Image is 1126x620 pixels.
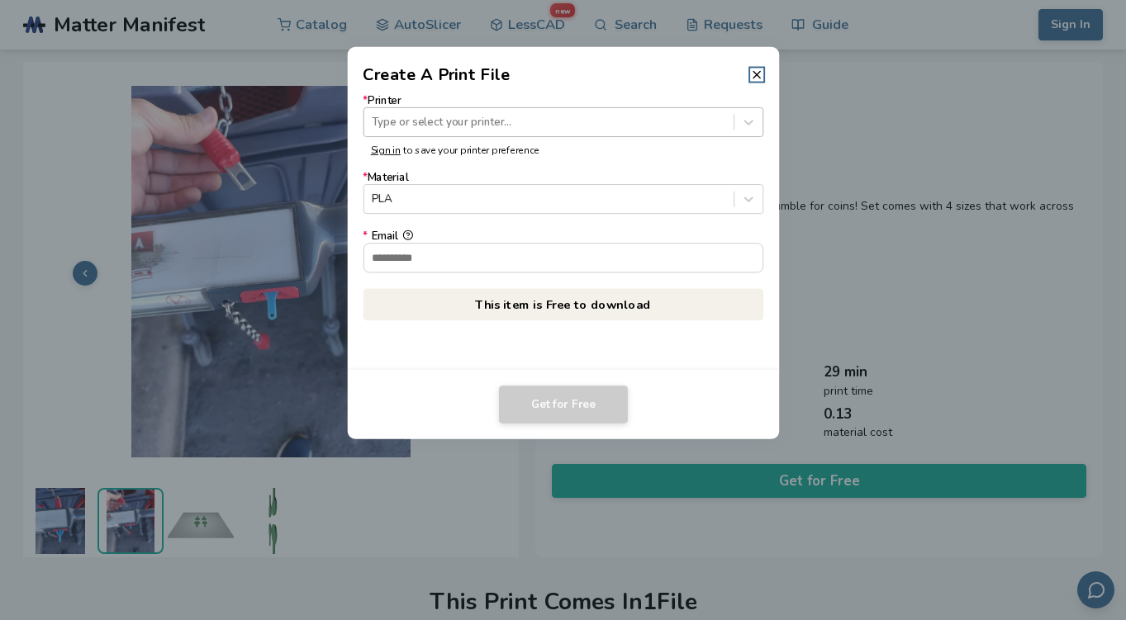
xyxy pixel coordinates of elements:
[372,116,375,128] input: *PrinterType or select your printer...
[402,230,413,241] button: *Email
[363,244,763,272] input: *Email
[499,386,628,424] button: Get for Free
[371,144,756,156] p: to save your printer preference
[363,288,763,320] p: This item is Free to download
[363,63,510,87] h2: Create A Print File
[363,230,763,243] div: Email
[372,193,375,206] input: *MaterialPLA
[371,144,401,157] a: Sign in
[363,95,763,137] label: Printer
[363,172,763,214] label: Material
